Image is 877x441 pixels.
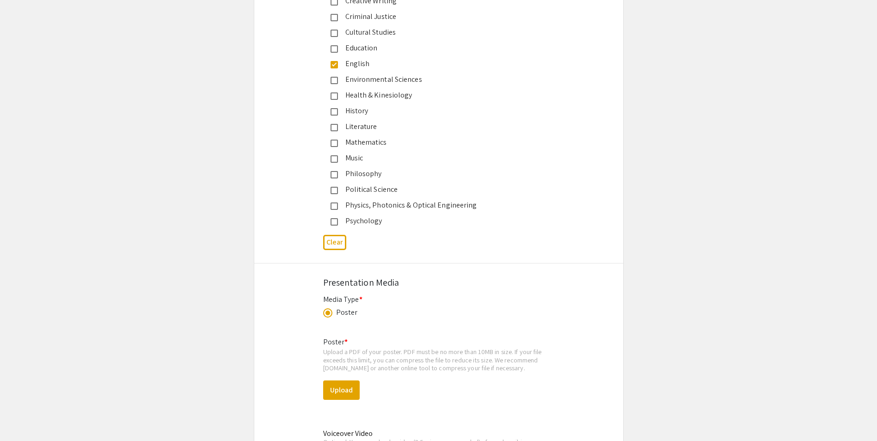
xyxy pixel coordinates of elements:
[338,11,532,22] div: Criminal Justice
[336,307,358,318] div: Poster
[323,380,360,400] button: Upload
[338,90,532,101] div: Health & Kinesiology
[338,105,532,116] div: History
[323,294,362,304] mat-label: Media Type
[338,168,532,179] div: Philosophy
[338,43,532,54] div: Education
[338,74,532,85] div: Environmental Sciences
[338,153,532,164] div: Music
[338,121,532,132] div: Literature
[338,58,532,69] div: English
[323,429,373,438] mat-label: Voiceover Video
[338,215,532,227] div: Psychology
[338,27,532,38] div: Cultural Studies
[323,337,348,347] mat-label: Poster
[338,137,532,148] div: Mathematics
[323,235,346,250] button: Clear
[323,276,554,289] div: Presentation Media
[338,184,532,195] div: Political Science
[7,399,39,434] iframe: Chat
[338,200,532,211] div: Physics, Photonics & Optical Engineering
[323,348,554,372] div: Upload a PDF of your poster. PDF must be no more than 10MB in size. If your file exceeds this lim...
